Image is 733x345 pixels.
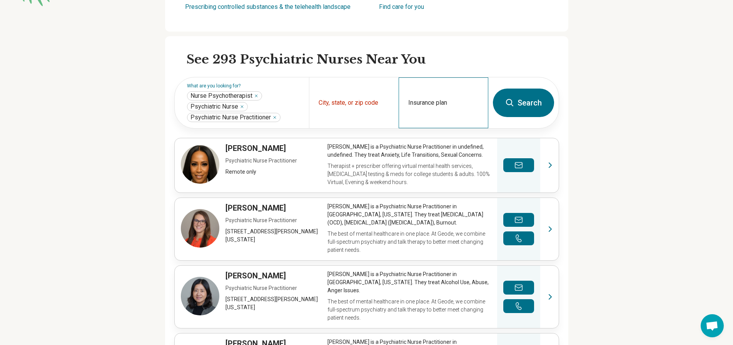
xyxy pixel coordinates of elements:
a: Prescribing controlled substances & the telehealth landscape [185,3,351,10]
div: Psychiatric Nurse Practitioner [187,113,281,122]
button: Send a message [503,281,534,295]
span: Psychiatric Nurse Practitioner [190,114,271,121]
span: Nurse Psychotherapist [190,92,252,100]
button: Send a message [503,158,534,172]
div: Nurse Psychotherapist [187,91,262,100]
button: Nurse Psychotherapist [254,94,259,98]
span: Psychiatric Nurse [190,103,238,111]
button: Make a phone call [503,299,534,313]
a: Find care for you [379,3,424,10]
button: Send a message [503,213,534,227]
button: Psychiatric Nurse [240,104,244,109]
button: Make a phone call [503,231,534,245]
button: Psychiatric Nurse Practitioner [272,115,277,120]
label: What are you looking for? [187,84,300,88]
div: Psychiatric Nurse [187,102,248,111]
a: Open chat [701,314,724,337]
h2: See 293 Psychiatric Nurses Near You [187,52,559,68]
button: Search [493,89,554,117]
